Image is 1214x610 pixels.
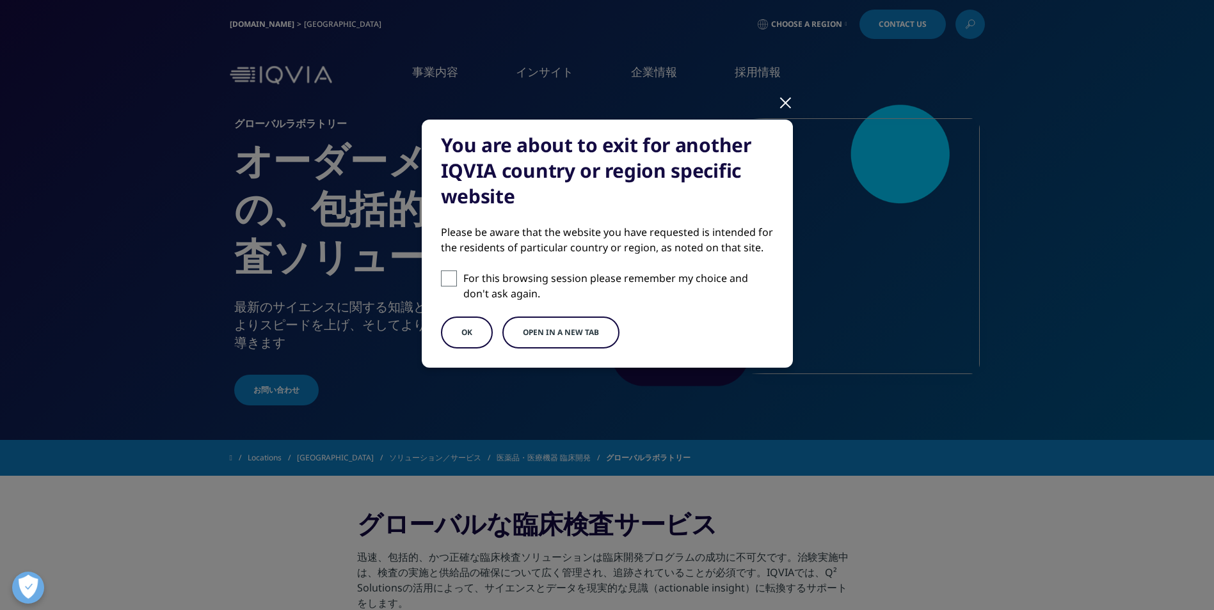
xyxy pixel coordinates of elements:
[12,572,44,604] button: 優先設定センターを開く
[502,317,619,348] button: Open in a new tab
[441,224,774,255] div: Please be aware that the website you have requested is intended for the residents of particular c...
[463,270,774,301] p: For this browsing session please remember my choice and don't ask again.
[441,132,774,209] div: You are about to exit for another IQVIA country or region specific website
[441,317,493,348] button: OK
